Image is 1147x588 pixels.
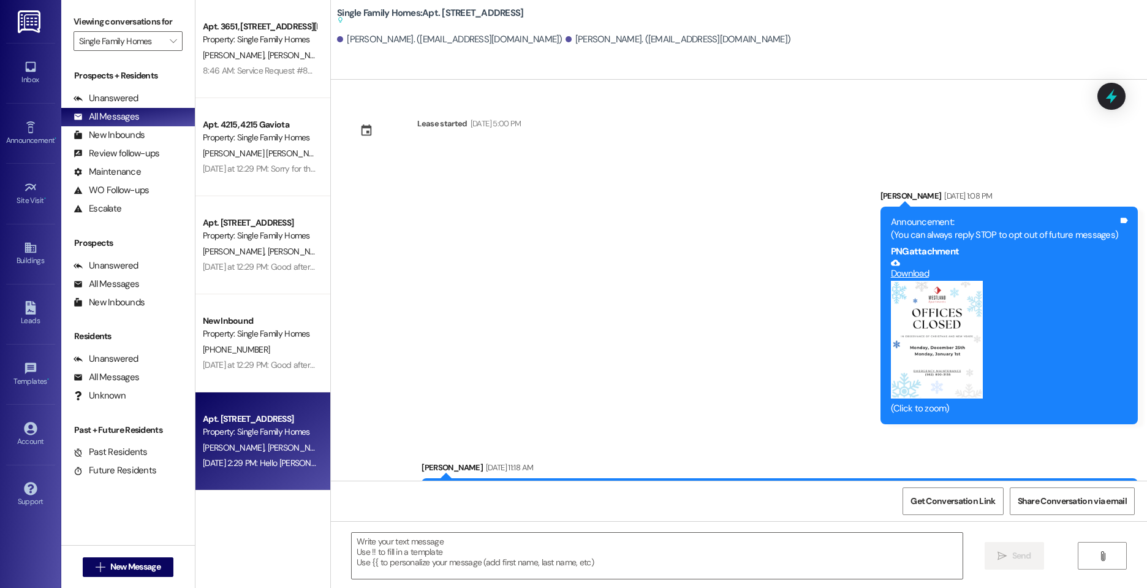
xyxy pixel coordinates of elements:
div: All Messages [74,371,139,384]
img: ResiDesk Logo [18,10,43,33]
div: Property: Single Family Homes [203,33,316,46]
div: [PERSON_NAME] [422,461,1138,478]
div: [PERSON_NAME] [880,189,1138,207]
div: [PERSON_NAME]. ([EMAIL_ADDRESS][DOMAIN_NAME]) [566,33,791,46]
div: WO Follow-ups [74,184,149,197]
div: Property: Single Family Homes [203,426,316,438]
div: Review follow-ups [74,147,159,160]
div: Residents [61,330,195,343]
div: Announcement: (You can always reply STOP to opt out of future messages) [891,216,1118,242]
span: [PERSON_NAME] [268,442,329,453]
div: Unanswered [74,353,138,365]
div: All Messages [74,278,139,291]
div: Apt. 3651, [STREET_ADDRESS][PERSON_NAME] [203,20,316,33]
div: Lease started [417,117,468,130]
span: New Message [110,560,161,573]
a: Buildings [6,237,55,270]
i:  [1098,551,1107,561]
label: Viewing conversations for [74,12,183,31]
a: Download [891,258,1118,280]
a: Inbox [6,56,55,90]
div: [DATE] at 12:29 PM: Good afternoon, [PERSON_NAME]. I am confirming that the paint was completed i... [203,359,658,370]
div: 8:46 AM: Service Request #849036 was created. Please provide a specification for the peeling pain... [203,65,793,76]
div: Past Residents [74,446,148,459]
div: Apt. 4215, 4215 Gaviota [203,118,316,131]
div: Future Residents [74,464,156,477]
b: PNG attachment [891,245,959,258]
a: Account [6,418,55,451]
div: All Messages [74,110,139,123]
button: New Message [83,557,173,577]
div: Property: Single Family Homes [203,229,316,242]
i:  [997,551,1007,561]
span: [PERSON_NAME] [203,246,268,257]
button: Zoom image [891,281,983,399]
span: [PERSON_NAME] [PERSON_NAME] [203,148,327,159]
div: [DATE] at 12:29 PM: Good afternoon, [PERSON_NAME]. I am confirming that the paint was completed i... [203,261,658,272]
b: Single Family Homes: Apt. [STREET_ADDRESS] [337,7,523,27]
span: [PERSON_NAME] [268,50,329,61]
div: Maintenance [74,166,141,178]
input: All communities [79,31,163,51]
div: Apt. [STREET_ADDRESS] [203,413,316,426]
span: [PHONE_NUMBER] [203,344,270,355]
span: [PERSON_NAME] [203,50,268,61]
a: Templates • [6,358,55,391]
a: Support [6,478,55,511]
div: (Click to zoom) [891,402,1118,415]
div: Prospects [61,237,195,250]
div: Unknown [74,389,126,402]
a: Site Visit • [6,177,55,210]
button: Send [985,542,1044,570]
div: [PERSON_NAME]. ([EMAIL_ADDRESS][DOMAIN_NAME]) [337,33,562,46]
span: [PERSON_NAME] [203,442,268,453]
button: Share Conversation via email [1010,487,1135,515]
div: Prospects + Residents [61,69,195,82]
div: Past + Future Residents [61,424,195,437]
i:  [170,36,176,46]
div: Unanswered [74,259,138,272]
i:  [96,562,105,572]
div: Apt. [STREET_ADDRESS] [203,216,316,229]
button: Get Conversation Link [903,487,1003,515]
div: [DATE] 1:08 PM [941,189,992,202]
div: New Inbounds [74,296,145,309]
span: • [55,134,56,143]
span: Send [1012,549,1031,562]
div: [DATE] 5:00 PM [468,117,521,130]
div: Property: Single Family Homes [203,131,316,144]
div: [DATE] at 12:29 PM: Sorry for the typo. Haha! [203,163,358,174]
div: Unanswered [74,92,138,105]
div: [DATE] 2:29 PM: Hello [PERSON_NAME]. Thank you for the info. I will notate this in the service re... [203,457,558,468]
div: Property: Single Family Homes [203,327,316,340]
span: Get Conversation Link [910,495,995,508]
span: • [47,375,49,384]
div: [DATE] 11:18 AM [483,461,533,474]
div: New Inbounds [74,129,145,142]
span: Share Conversation via email [1018,495,1127,508]
a: Leads [6,297,55,330]
span: [PERSON_NAME] [268,246,329,257]
div: Escalate [74,202,121,215]
div: New Inbound [203,315,316,327]
span: • [44,194,46,203]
